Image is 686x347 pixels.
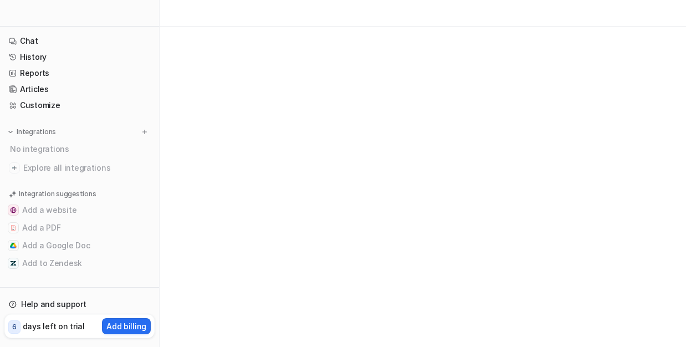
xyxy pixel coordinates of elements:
[10,242,17,249] img: Add a Google Doc
[141,128,149,136] img: menu_add.svg
[7,128,14,136] img: expand menu
[4,201,155,219] button: Add a websiteAdd a website
[4,33,155,49] a: Chat
[4,160,155,176] a: Explore all integrations
[4,81,155,97] a: Articles
[4,126,59,137] button: Integrations
[10,260,17,267] img: Add to Zendesk
[7,140,155,158] div: No integrations
[23,320,85,332] p: days left on trial
[10,224,17,231] img: Add a PDF
[4,49,155,65] a: History
[106,320,146,332] p: Add billing
[102,318,151,334] button: Add billing
[4,219,155,237] button: Add a PDFAdd a PDF
[4,98,155,113] a: Customize
[17,127,56,136] p: Integrations
[9,162,20,173] img: explore all integrations
[4,237,155,254] button: Add a Google DocAdd a Google Doc
[4,297,155,312] a: Help and support
[10,207,17,213] img: Add a website
[4,65,155,81] a: Reports
[23,159,150,177] span: Explore all integrations
[4,254,155,272] button: Add to ZendeskAdd to Zendesk
[12,322,17,332] p: 6
[19,189,96,199] p: Integration suggestions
